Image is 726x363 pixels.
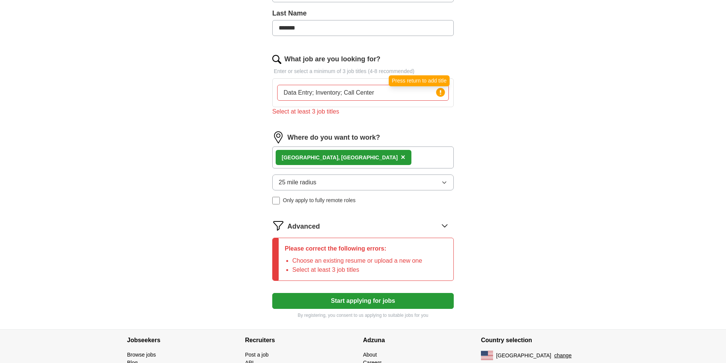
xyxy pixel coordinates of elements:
span: Advanced [287,221,320,232]
h4: Country selection [481,330,599,351]
div: Select at least 3 job titles [272,107,454,116]
label: Last Name [272,8,454,19]
strong: [GEOGRAPHIC_DATA] [282,154,338,160]
img: filter [272,220,284,232]
button: change [554,352,572,360]
span: 25 mile radius [279,178,316,187]
input: Type a job title and press enter [277,85,449,101]
a: About [363,352,377,358]
a: Post a job [245,352,268,358]
span: [GEOGRAPHIC_DATA] [496,352,551,360]
img: US flag [481,351,493,360]
p: Please correct the following errors: [285,244,422,253]
button: 25 mile radius [272,174,454,190]
a: Browse jobs [127,352,156,358]
div: Press return to add title [389,75,450,86]
img: location.png [272,131,284,143]
label: What job are you looking for? [284,54,380,64]
p: Enter or select a minimum of 3 job titles (4-8 recommended) [272,67,454,75]
span: × [401,153,405,161]
p: By registering, you consent to us applying to suitable jobs for you [272,312,454,319]
div: , [GEOGRAPHIC_DATA] [282,154,398,162]
span: Only apply to fully remote roles [283,196,355,204]
label: Where do you want to work? [287,132,380,143]
li: Select at least 3 job titles [292,265,422,274]
img: search.png [272,55,281,64]
li: Choose an existing resume or upload a new one [292,256,422,265]
button: × [401,152,405,163]
button: Start applying for jobs [272,293,454,309]
input: Only apply to fully remote roles [272,197,280,204]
